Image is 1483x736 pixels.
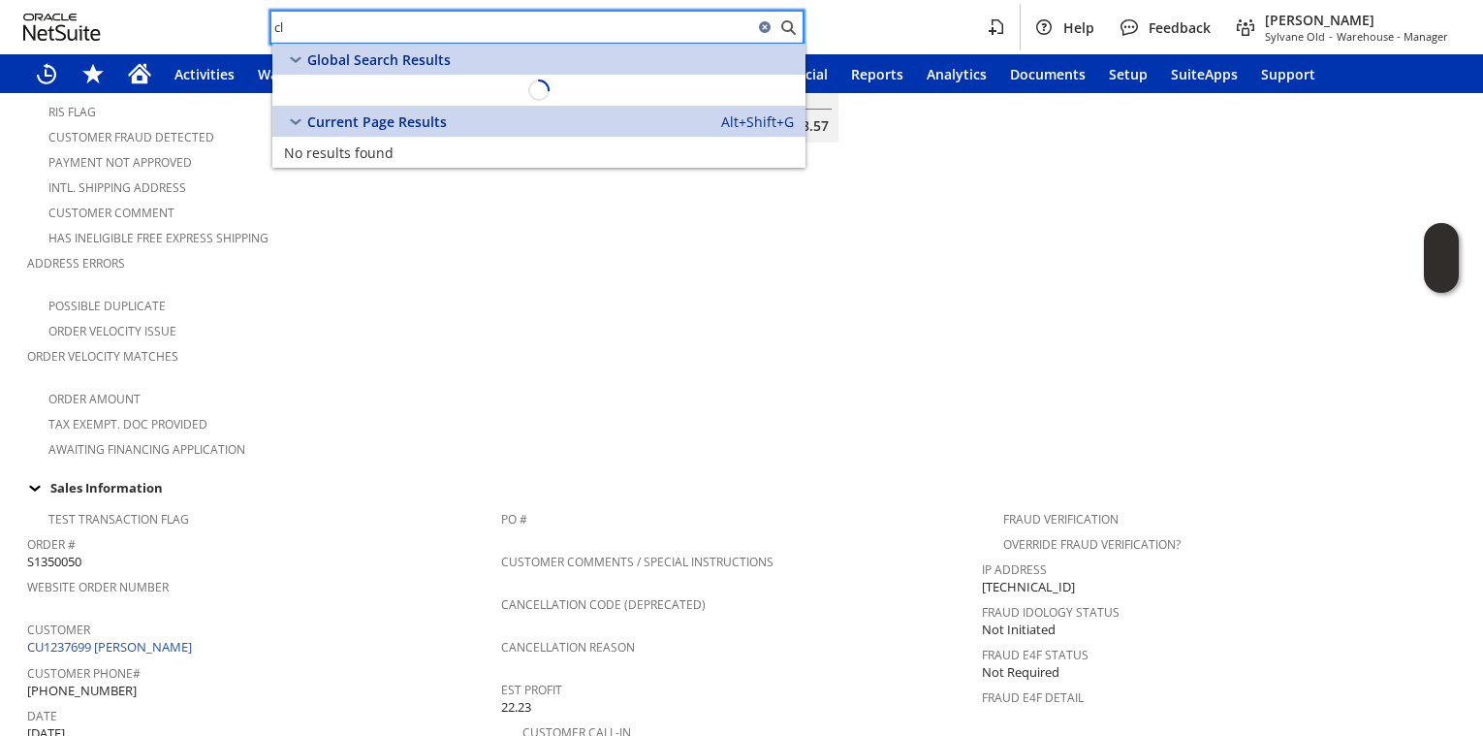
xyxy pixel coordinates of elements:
[27,255,125,272] a: Address Errors
[501,511,527,528] a: PO #
[307,112,447,131] span: Current Page Results
[48,511,189,528] a: Test Transaction Flag
[48,179,186,196] a: Intl. Shipping Address
[1265,29,1325,44] span: Sylvane Old
[27,682,137,700] span: [PHONE_NUMBER]
[982,604,1120,621] a: Fraud Idology Status
[307,50,451,69] span: Global Search Results
[48,104,96,120] a: RIS flag
[48,205,174,221] a: Customer Comment
[1003,536,1181,553] a: Override Fraud Verification?
[851,65,903,83] span: Reports
[48,230,268,246] a: Has Ineligible Free Express Shipping
[501,698,531,717] span: 22.23
[776,16,800,39] svg: Search
[1424,223,1459,293] iframe: Click here to launch Oracle Guided Learning Help Panel
[48,441,245,458] a: Awaiting Financing Application
[1097,54,1159,93] a: Setup
[501,639,635,656] a: Cancellation Reason
[19,475,1456,500] div: Sales Information
[48,298,166,314] a: Possible Duplicate
[1159,54,1249,93] a: SuiteApps
[1003,511,1119,528] a: Fraud Verification
[81,62,105,85] svg: Shortcuts
[1265,11,1448,29] span: [PERSON_NAME]
[48,129,214,145] a: Customer Fraud Detected
[48,323,176,339] a: Order Velocity Issue
[982,561,1047,578] a: IP Address
[27,665,141,682] a: Customer Phone#
[1109,65,1148,83] span: Setup
[927,65,987,83] span: Analytics
[27,553,81,571] span: S1350050
[982,578,1075,596] span: [TECHNICAL_ID]
[1249,54,1327,93] a: Support
[246,54,344,93] a: Warehouse
[839,54,915,93] a: Reports
[998,54,1097,93] a: Documents
[982,663,1059,682] span: Not Required
[27,638,197,656] a: CU1237699 [PERSON_NAME]
[163,54,246,93] a: Activities
[794,116,829,136] span: 68.57
[27,536,76,553] a: Order #
[271,16,753,39] input: Search
[721,112,794,131] span: Alt+Shift+G
[1149,18,1211,37] span: Feedback
[19,475,1464,500] td: Sales Information
[35,62,58,85] svg: Recent Records
[1424,259,1459,294] span: Oracle Guided Learning Widget. To move around, please hold and drag
[982,621,1056,639] span: Not Initiated
[70,54,116,93] div: Shortcuts
[1010,65,1086,83] span: Documents
[982,647,1089,663] a: Fraud E4F Status
[1261,65,1315,83] span: Support
[501,554,773,570] a: Customer Comments / Special Instructions
[128,62,151,85] svg: Home
[915,54,998,93] a: Analytics
[1337,29,1448,44] span: Warehouse - Manager
[48,416,207,432] a: Tax Exempt. Doc Provided
[23,14,101,41] svg: logo
[501,682,562,698] a: Est Profit
[1063,18,1094,37] span: Help
[1329,29,1333,44] span: -
[174,65,235,83] span: Activities
[982,689,1084,706] a: Fraud E4F Detail
[116,54,163,93] a: Home
[48,391,141,407] a: Order Amount
[501,596,706,613] a: Cancellation Code (deprecated)
[48,154,192,171] a: Payment not approved
[27,579,169,595] a: Website Order Number
[1171,65,1238,83] span: SuiteApps
[524,76,554,106] svg: Loading
[272,137,805,168] a: No results found
[27,348,178,365] a: Order Velocity Matches
[27,622,90,638] a: Customer
[258,65,332,83] span: Warehouse
[27,708,57,724] a: Date
[284,144,394,162] span: No results found
[23,54,70,93] a: Recent Records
